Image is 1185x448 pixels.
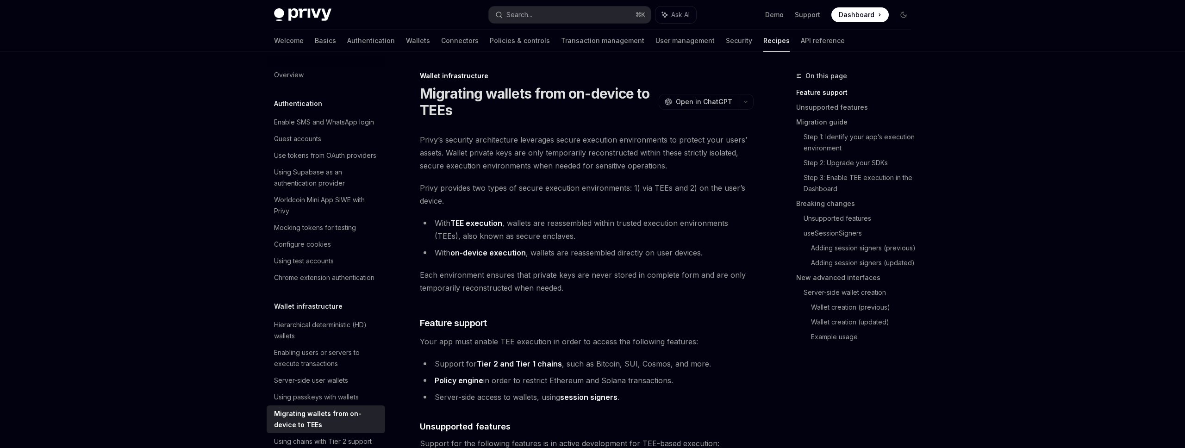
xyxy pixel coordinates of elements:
a: Configure cookies [267,236,385,253]
a: Example usage [811,330,918,344]
a: Transaction management [561,30,644,52]
div: Using passkeys with wallets [274,392,359,403]
li: With , wallets are reassembled directly on user devices. [420,246,754,259]
a: Enabling users or servers to execute transactions [267,344,385,372]
a: Mocking tokens for testing [267,219,385,236]
span: Open in ChatGPT [676,97,732,106]
a: Adding session signers (previous) [811,241,918,255]
div: Search... [506,9,532,20]
a: Security [726,30,752,52]
a: Step 2: Upgrade your SDKs [804,156,918,170]
a: Wallet creation (previous) [811,300,918,315]
a: User management [655,30,715,52]
a: Dashboard [831,7,889,22]
a: Feature support [796,85,918,100]
a: Migration guide [796,115,918,130]
div: Worldcoin Mini App SIWE with Privy [274,194,380,217]
a: Connectors [441,30,479,52]
a: TEE execution [450,218,502,228]
span: Privy provides two types of secure execution environments: 1) via TEEs and 2) on the user’s device. [420,181,754,207]
a: Server-side user wallets [267,372,385,389]
h5: Authentication [274,98,322,109]
div: Using chains with Tier 2 support [274,436,372,447]
a: Step 3: Enable TEE execution in the Dashboard [804,170,918,196]
a: Migrating wallets from on-device to TEEs [267,405,385,433]
a: Authentication [347,30,395,52]
a: Enable SMS and WhatsApp login [267,114,385,131]
a: Using Supabase as an authentication provider [267,164,385,192]
div: Enable SMS and WhatsApp login [274,117,374,128]
span: Dashboard [839,10,874,19]
div: Guest accounts [274,133,321,144]
button: Search...⌘K [489,6,651,23]
div: Hierarchical deterministic (HD) wallets [274,319,380,342]
a: Breaking changes [796,196,918,211]
div: Using test accounts [274,255,334,267]
a: Chrome extension authentication [267,269,385,286]
a: Welcome [274,30,304,52]
li: Server-side access to wallets, using . [420,391,754,404]
a: Wallets [406,30,430,52]
button: Ask AI [655,6,696,23]
a: Policies & controls [490,30,550,52]
h5: Wallet infrastructure [274,301,343,312]
a: Support [795,10,820,19]
div: Wallet infrastructure [420,71,754,81]
span: Unsupported features [420,420,511,433]
a: session signers [560,392,617,402]
h1: Migrating wallets from on-device to TEEs [420,85,655,118]
a: Step 1: Identify your app’s execution environment [804,130,918,156]
a: API reference [801,30,845,52]
a: Server-side wallet creation [804,285,918,300]
a: Unsupported features [796,100,918,115]
span: Each environment ensures that private keys are never stored in complete form and are only tempora... [420,268,754,294]
li: in order to restrict Ethereum and Solana transactions. [420,374,754,387]
a: Hierarchical deterministic (HD) wallets [267,317,385,344]
span: Ask AI [671,10,690,19]
a: Worldcoin Mini App SIWE with Privy [267,192,385,219]
a: Policy engine [435,376,483,386]
li: With , wallets are reassembled within trusted execution environments (TEEs), also known as secure... [420,217,754,243]
a: Wallet creation (updated) [811,315,918,330]
a: Using passkeys with wallets [267,389,385,405]
div: Mocking tokens for testing [274,222,356,233]
a: Basics [315,30,336,52]
span: Your app must enable TEE execution in order to access the following features: [420,335,754,348]
img: dark logo [274,8,331,21]
li: Support for , such as Bitcoin, SUI, Cosmos, and more. [420,357,754,370]
span: ⌘ K [636,11,645,19]
a: Use tokens from OAuth providers [267,147,385,164]
div: Enabling users or servers to execute transactions [274,347,380,369]
button: Open in ChatGPT [659,94,738,110]
button: Toggle dark mode [896,7,911,22]
div: Server-side user wallets [274,375,348,386]
a: Tier 2 and Tier 1 chains [477,359,562,369]
a: Demo [765,10,784,19]
a: Recipes [763,30,790,52]
a: Overview [267,67,385,83]
a: on-device execution [450,248,526,258]
a: Adding session signers (updated) [811,255,918,270]
div: Configure cookies [274,239,331,250]
span: Privy’s security architecture leverages secure execution environments to protect your users’ asse... [420,133,754,172]
a: Guest accounts [267,131,385,147]
a: New advanced interfaces [796,270,918,285]
div: Overview [274,69,304,81]
span: On this page [805,70,847,81]
div: Chrome extension authentication [274,272,374,283]
span: Feature support [420,317,487,330]
div: Migrating wallets from on-device to TEEs [274,408,380,430]
a: useSessionSigners [804,226,918,241]
a: Using test accounts [267,253,385,269]
div: Using Supabase as an authentication provider [274,167,380,189]
div: Use tokens from OAuth providers [274,150,376,161]
a: Unsupported features [804,211,918,226]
